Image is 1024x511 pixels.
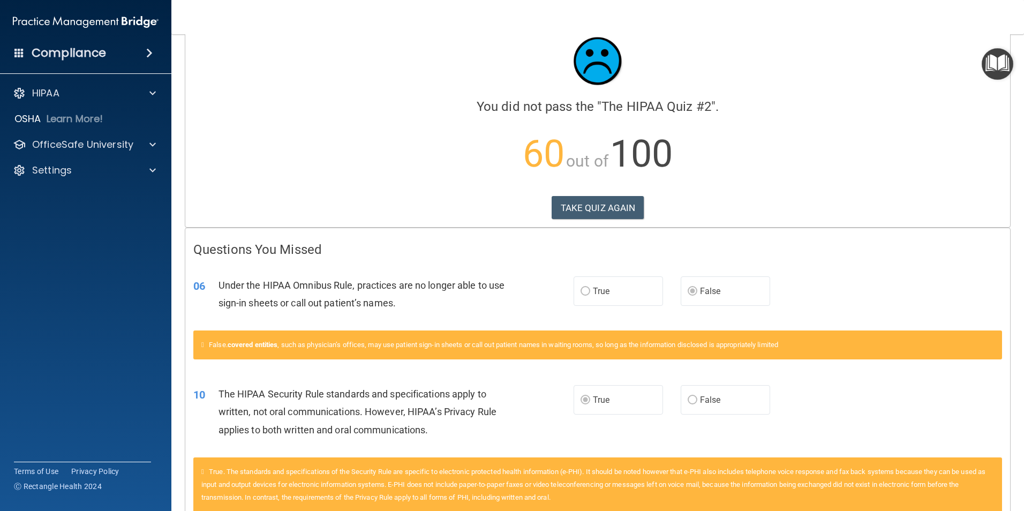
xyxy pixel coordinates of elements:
[13,11,159,33] img: PMB logo
[610,132,673,176] span: 100
[14,112,41,125] p: OSHA
[688,288,697,296] input: False
[13,87,156,100] a: HIPAA
[193,388,205,401] span: 10
[14,466,58,477] a: Terms of Use
[193,100,1002,114] h4: You did not pass the " ".
[982,48,1013,80] button: Open Resource Center
[201,468,985,501] span: True. The standards and specifications of the Security Rule are specific to electronic protected ...
[13,138,156,151] a: OfficeSafe University
[32,46,106,61] h4: Compliance
[581,396,590,404] input: True
[209,341,778,349] span: False. , such as physician’s offices, may use patient sign-in sheets or call out patient names in...
[32,164,72,177] p: Settings
[566,29,630,93] img: sad_face.ecc698e2.jpg
[47,112,103,125] p: Learn More!
[219,388,496,435] span: The HIPAA Security Rule standards and specifications apply to written, not oral communications. H...
[593,286,609,296] span: True
[13,164,156,177] a: Settings
[581,288,590,296] input: True
[14,481,102,492] span: Ⓒ Rectangle Health 2024
[552,196,644,220] button: TAKE QUIZ AGAIN
[32,138,133,151] p: OfficeSafe University
[700,286,721,296] span: False
[71,466,119,477] a: Privacy Policy
[688,396,697,404] input: False
[700,395,721,405] span: False
[32,87,59,100] p: HIPAA
[219,280,505,309] span: Under the HIPAA Omnibus Rule, practices are no longer able to use sign-in sheets or call out pati...
[523,132,564,176] span: 60
[228,341,278,349] a: covered entities
[566,152,608,170] span: out of
[601,99,711,114] span: The HIPAA Quiz #2
[193,243,1002,257] h4: Questions You Missed
[193,280,205,292] span: 06
[593,395,609,405] span: True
